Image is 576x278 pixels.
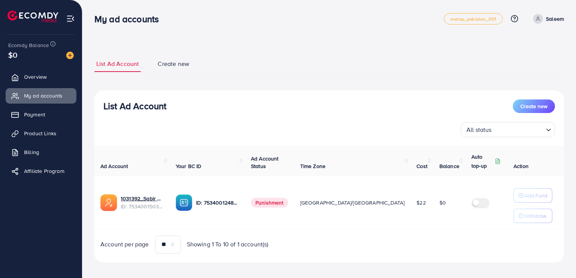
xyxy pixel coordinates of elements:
[24,167,64,175] span: Affiliate Program
[24,92,62,99] span: My ad accounts
[416,162,427,170] span: Cost
[465,124,493,135] span: All status
[176,162,202,170] span: Your BC ID
[439,162,459,170] span: Balance
[514,162,529,170] span: Action
[524,211,546,220] p: Withdraw
[514,188,552,203] button: Add Fund
[8,11,58,22] img: logo
[96,60,139,68] span: List Ad Account
[66,14,75,23] img: menu
[66,52,74,59] img: image
[6,145,76,160] a: Billing
[6,69,76,84] a: Overview
[520,102,547,110] span: Create new
[100,194,117,211] img: ic-ads-acc.e4c84228.svg
[524,191,547,200] p: Add Fund
[176,194,192,211] img: ic-ba-acc.ded83a64.svg
[6,88,76,103] a: My ad accounts
[416,199,426,206] span: $22
[121,203,164,210] span: ID: 7534001503812501521
[251,155,279,170] span: Ad Account Status
[100,162,128,170] span: Ad Account
[546,14,564,23] p: Saleem
[6,126,76,141] a: Product Links
[103,101,166,112] h3: List Ad Account
[450,17,496,21] span: metap_pakistan_001
[8,49,17,60] span: $0
[24,73,47,81] span: Overview
[514,209,552,223] button: Withdraw
[530,14,564,24] a: Saleem
[187,240,269,249] span: Showing 1 To 10 of 1 account(s)
[24,130,56,137] span: Product Links
[6,107,76,122] a: Payment
[8,41,49,49] span: Ecomdy Balance
[494,123,543,135] input: Search for option
[196,198,239,207] p: ID: 7534001248409108497
[444,13,503,24] a: metap_pakistan_001
[300,162,325,170] span: Time Zone
[461,122,555,137] div: Search for option
[24,148,39,156] span: Billing
[471,152,493,170] p: Auto top-up
[300,199,405,206] span: [GEOGRAPHIC_DATA]/[GEOGRAPHIC_DATA]
[158,60,189,68] span: Create new
[94,14,165,24] h3: My ad accounts
[6,163,76,179] a: Affiliate Program
[24,111,45,118] span: Payment
[121,195,164,202] a: 1031392_Sabir Gabool_1754146435211
[439,199,446,206] span: $0
[251,198,288,208] span: Punishment
[121,195,164,210] div: <span class='underline'>1031392_Sabir Gabool_1754146435211</span></br>7534001503812501521
[100,240,149,249] span: Account per page
[513,99,555,113] button: Create new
